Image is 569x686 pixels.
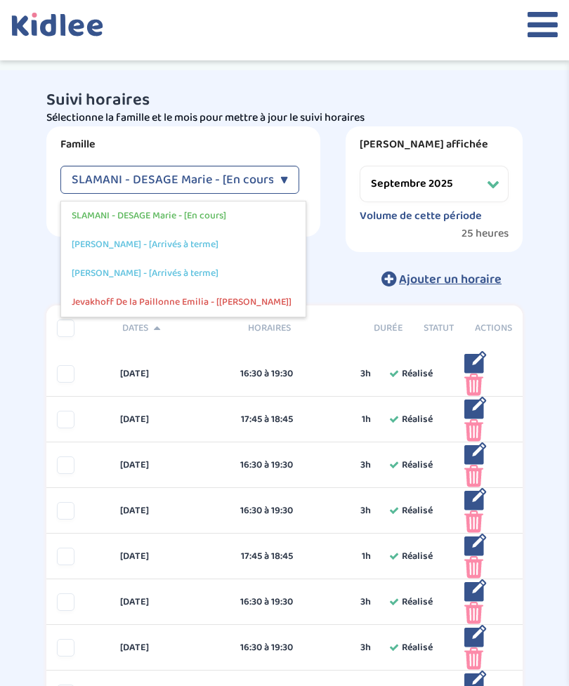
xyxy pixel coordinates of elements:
span: 3h [360,367,371,381]
img: poubelle_rose.png [464,374,483,396]
span: 25 heures [462,227,509,241]
img: poubelle_rose.png [464,419,483,442]
span: Réalisé [402,412,433,427]
div: 16:30 à 19:30 [240,595,339,609]
div: Durée [363,321,413,336]
div: Dates [112,321,237,336]
div: [DATE] [110,549,230,564]
img: modifier_bleu.png [464,397,487,419]
div: 16:30 à 19:30 [240,640,339,655]
span: [PERSON_NAME] - [Arrivés à terme] [72,237,218,252]
img: poubelle_rose.png [464,647,483,670]
img: modifier_bleu.png [464,625,487,647]
img: modifier_bleu.png [464,442,487,465]
div: 17:45 à 18:45 [241,549,341,564]
span: 3h [360,458,371,473]
span: 1h [362,412,371,427]
label: Famille [60,138,306,152]
span: Réalisé [402,549,433,564]
span: SLAMANI - DESAGE Marie - [En cours] [72,209,226,223]
span: 3h [360,503,371,518]
span: Réalisé [402,367,433,381]
span: Horaires [248,321,353,336]
span: [PERSON_NAME] - [Arrivés à terme] [72,266,218,281]
div: Actions [464,321,523,336]
div: 16:30 à 19:30 [240,503,339,518]
div: 16:30 à 19:30 [240,458,339,473]
img: modifier_bleu.png [464,488,487,510]
img: modifier_bleu.png [464,579,487,602]
span: Ajouter un horaire [399,270,502,289]
button: Ajouter un horaire [360,263,523,294]
label: Volume de cette période [360,209,482,223]
span: Réalisé [402,503,433,518]
label: [PERSON_NAME] affichée [360,138,509,152]
h3: Suivi horaires [46,91,523,110]
span: 1h [362,549,371,564]
span: 3h [360,595,371,609]
div: 17:45 à 18:45 [241,412,341,427]
div: [DATE] [110,595,230,609]
p: Sélectionne la famille et le mois pour mettre à jour le suivi horaires [46,110,523,126]
span: Jevakhoff De la Paillonne Emilia - [[PERSON_NAME]] [72,295,292,310]
img: poubelle_rose.png [464,510,483,533]
div: ▼ [280,166,288,194]
div: [DATE] [110,412,230,427]
div: [DATE] [110,640,230,655]
span: Réalisé [402,640,433,655]
span: Réalisé [402,458,433,473]
span: 3h [360,640,371,655]
span: Réalisé [402,595,433,609]
div: [DATE] [110,503,230,518]
div: 16:30 à 19:30 [240,367,339,381]
img: poubelle_rose.png [464,556,483,579]
img: modifier_bleu.png [464,534,487,556]
span: SLAMANI - DESAGE Marie - [En cours] [72,166,277,194]
div: Statut [413,321,464,336]
img: modifier_bleu.png [464,351,487,374]
img: poubelle_rose.png [464,465,483,487]
div: [DATE] [110,367,230,381]
img: poubelle_rose.png [464,602,483,624]
div: [DATE] [110,458,230,473]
